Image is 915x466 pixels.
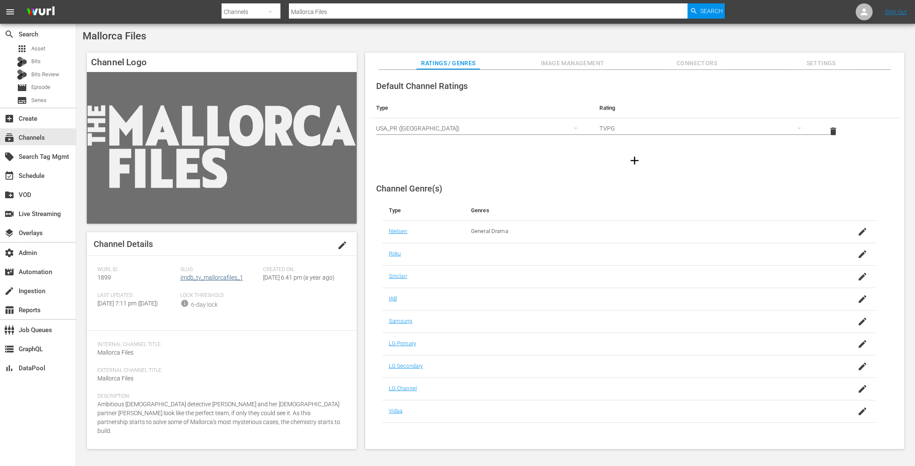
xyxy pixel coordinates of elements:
[389,340,416,347] a: LG Primary
[369,98,593,118] th: Type
[828,126,838,136] span: delete
[31,83,50,92] span: Episode
[4,248,14,258] span: Admin
[97,393,342,400] span: Description:
[83,30,146,42] span: Mallorca Files
[97,401,340,434] span: Ambitious [DEMOGRAPHIC_DATA] detective [PERSON_NAME] and her [DEMOGRAPHIC_DATA] partner [PERSON_N...
[382,200,464,221] th: Type
[464,200,821,221] th: Genres
[823,121,843,141] button: delete
[389,318,413,324] a: Samsung
[17,57,27,67] div: Bits
[17,44,27,54] span: Asset
[4,29,14,39] span: Search
[263,274,335,281] span: [DATE] 6:41 pm (a year ago)
[20,2,61,22] img: ans4CAIJ8jUAAAAAAAAAAAAAAAAAAAAAAAAgQb4GAAAAAAAAAAAAAAAAAAAAAAAAJMjXAAAAAAAAAAAAAAAAAAAAAAAAgAT5G...
[389,228,408,234] a: Nielsen
[97,349,133,356] span: Mallorca Files
[688,3,725,19] button: Search
[389,408,403,414] a: Vidaa
[369,98,900,144] table: simple table
[4,228,14,238] span: Overlays
[389,385,417,391] a: LG Channel
[389,250,401,257] a: Roku
[97,274,111,281] span: 1899
[700,3,723,19] span: Search
[4,190,14,200] span: VOD
[191,300,218,309] div: 6-day lock
[4,152,14,162] span: Search Tag Mgmt
[31,96,47,105] span: Series
[4,267,14,277] span: Automation
[97,367,342,374] span: External Channel Title:
[97,341,342,348] span: Internal Channel Title:
[337,240,347,250] span: edit
[665,58,729,69] span: Connectors
[376,116,586,140] div: USA_PR ([GEOGRAPHIC_DATA])
[97,292,176,299] span: Last Updated:
[180,274,243,281] a: imdb_tv_mallorcafiles_1
[97,300,158,307] span: [DATE] 7:11 pm ([DATE])
[94,239,153,249] span: Channel Details
[593,98,816,118] th: Rating
[416,58,480,69] span: Ratings / Genres
[376,81,468,91] span: Default Channel Ratings
[5,7,15,17] span: menu
[4,344,14,354] span: GraphQL
[31,70,59,79] span: Bits Review
[4,133,14,143] span: Channels
[4,325,14,335] span: Job Queues
[17,95,27,105] span: Series
[97,266,176,273] span: Wurl ID:
[4,363,14,373] span: DataPool
[332,235,352,255] button: edit
[17,83,27,93] span: Episode
[4,209,14,219] span: Live Streaming
[4,286,14,296] span: Ingestion
[180,292,259,299] span: Lock Threshold:
[376,183,442,194] span: Channel Genre(s)
[789,58,853,69] span: Settings
[31,57,41,66] span: Bits
[17,69,27,80] div: Bits Review
[389,295,397,302] a: IAB
[87,53,357,72] h4: Channel Logo
[885,8,907,15] a: Sign Out
[4,171,14,181] span: Schedule
[31,44,45,53] span: Asset
[180,266,259,273] span: Slug:
[4,114,14,124] span: Create
[97,375,133,382] span: Mallorca Files
[389,363,423,369] a: LG Secondary
[541,58,604,69] span: Image Management
[87,72,357,224] img: Mallorca Files
[263,266,342,273] span: Created On:
[4,305,14,315] span: Reports
[180,299,189,308] span: info
[599,116,810,140] div: TVPG
[389,273,407,279] a: Sinclair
